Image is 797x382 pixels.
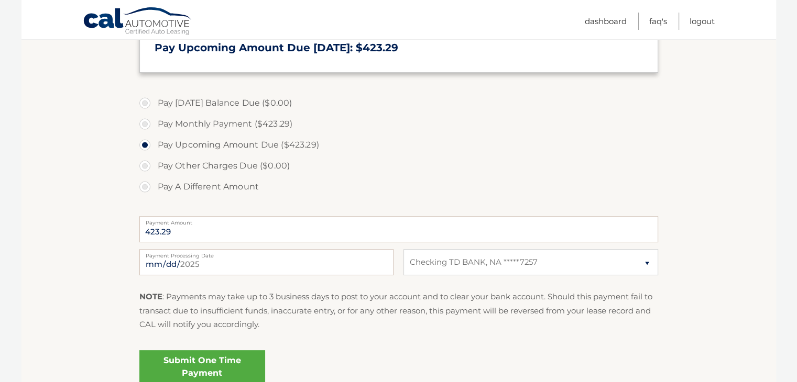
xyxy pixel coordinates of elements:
input: Payment Amount [139,216,658,242]
label: Pay Monthly Payment ($423.29) [139,114,658,134]
strong: NOTE [139,291,162,301]
label: Pay Upcoming Amount Due ($423.29) [139,134,658,155]
a: Logout [690,13,715,30]
label: Payment Processing Date [139,249,394,257]
a: Cal Automotive [83,7,193,37]
label: Pay A Different Amount [139,176,658,197]
p: : Payments may take up to 3 business days to post to your account and to clear your bank account.... [139,290,658,331]
label: Payment Amount [139,216,658,224]
a: Dashboard [585,13,627,30]
input: Payment Date [139,249,394,275]
h3: Pay Upcoming Amount Due [DATE]: $423.29 [155,41,643,54]
label: Pay Other Charges Due ($0.00) [139,155,658,176]
a: FAQ's [649,13,667,30]
label: Pay [DATE] Balance Due ($0.00) [139,93,658,114]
